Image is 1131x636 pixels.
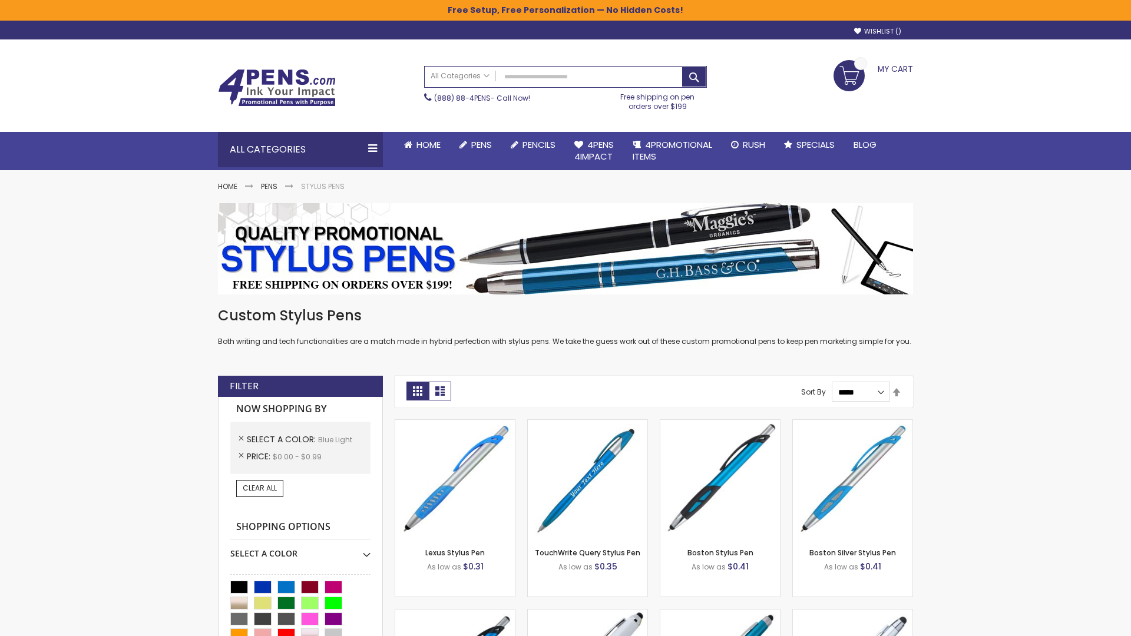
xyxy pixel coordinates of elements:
[318,435,352,445] span: Blue Light
[528,420,647,539] img: TouchWrite Query Stylus Pen-Blue Light
[243,483,277,493] span: Clear All
[801,387,826,397] label: Sort By
[247,433,318,445] span: Select A Color
[218,203,913,294] img: Stylus Pens
[230,380,259,393] strong: Filter
[395,419,515,429] a: Lexus Stylus Pen-Blue - Light
[565,132,623,170] a: 4Pens4impact
[660,419,780,429] a: Boston Stylus Pen-Blue - Light
[501,132,565,158] a: Pencils
[230,539,371,559] div: Select A Color
[793,420,912,539] img: Boston Silver Stylus Pen-Blue - Light
[660,609,780,619] a: Lory Metallic Stylus Pen-Blue - Light
[273,452,322,462] span: $0.00 - $0.99
[727,561,749,572] span: $0.41
[528,609,647,619] a: Kimberly Logo Stylus Pens-LT-Blue
[594,561,617,572] span: $0.35
[471,138,492,151] span: Pens
[660,420,780,539] img: Boston Stylus Pen-Blue - Light
[854,27,901,36] a: Wishlist
[406,382,429,400] strong: Grid
[796,138,835,151] span: Specials
[809,548,896,558] a: Boston Silver Stylus Pen
[860,561,881,572] span: $0.41
[395,420,515,539] img: Lexus Stylus Pen-Blue - Light
[743,138,765,151] span: Rush
[535,548,640,558] a: TouchWrite Query Stylus Pen
[574,138,614,163] span: 4Pens 4impact
[434,93,530,103] span: - Call Now!
[450,132,501,158] a: Pens
[230,515,371,540] strong: Shopping Options
[633,138,712,163] span: 4PROMOTIONAL ITEMS
[692,562,726,572] span: As low as
[844,132,886,158] a: Blog
[522,138,555,151] span: Pencils
[218,306,913,325] h1: Custom Stylus Pens
[230,397,371,422] strong: Now Shopping by
[609,88,707,111] div: Free shipping on pen orders over $199
[722,132,775,158] a: Rush
[427,562,461,572] span: As low as
[218,306,913,347] div: Both writing and tech functionalities are a match made in hybrid perfection with stylus pens. We ...
[261,181,277,191] a: Pens
[854,138,877,151] span: Blog
[425,548,485,558] a: Lexus Stylus Pen
[824,562,858,572] span: As low as
[775,132,844,158] a: Specials
[218,132,383,167] div: All Categories
[463,561,484,572] span: $0.31
[431,71,490,81] span: All Categories
[416,138,441,151] span: Home
[558,562,593,572] span: As low as
[793,609,912,619] a: Silver Cool Grip Stylus Pen-Blue - Light
[793,419,912,429] a: Boston Silver Stylus Pen-Blue - Light
[218,181,237,191] a: Home
[434,93,491,103] a: (888) 88-4PENS
[425,67,495,86] a: All Categories
[236,480,283,496] a: Clear All
[528,419,647,429] a: TouchWrite Query Stylus Pen-Blue Light
[395,609,515,619] a: Lexus Metallic Stylus Pen-Blue - Light
[301,181,345,191] strong: Stylus Pens
[247,450,273,462] span: Price
[623,132,722,170] a: 4PROMOTIONALITEMS
[687,548,753,558] a: Boston Stylus Pen
[218,69,336,107] img: 4Pens Custom Pens and Promotional Products
[395,132,450,158] a: Home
